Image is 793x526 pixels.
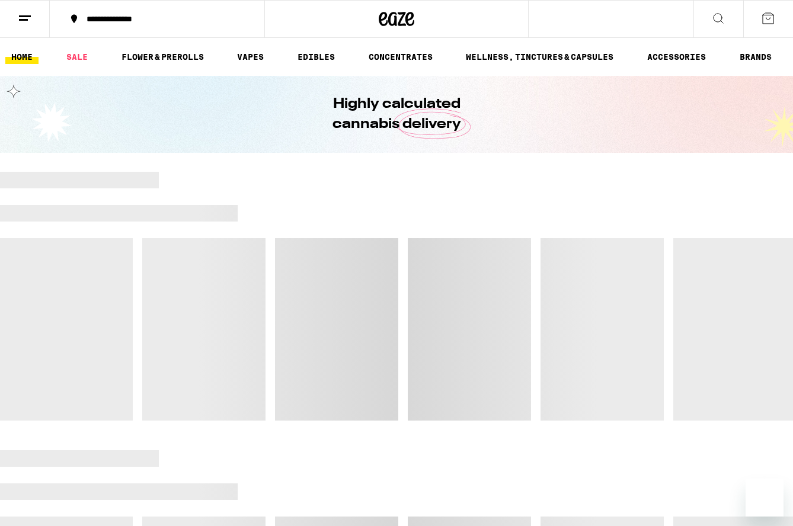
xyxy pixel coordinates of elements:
a: WELLNESS, TINCTURES & CAPSULES [460,50,619,64]
a: HOME [5,50,39,64]
a: SALE [60,50,94,64]
a: BRANDS [734,50,778,64]
a: EDIBLES [292,50,341,64]
a: VAPES [231,50,270,64]
h1: Highly calculated cannabis delivery [299,94,494,134]
a: ACCESSORIES [641,50,712,64]
a: CONCENTRATES [363,50,439,64]
a: FLOWER & PREROLLS [116,50,210,64]
iframe: Button to launch messaging window [746,479,784,517]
